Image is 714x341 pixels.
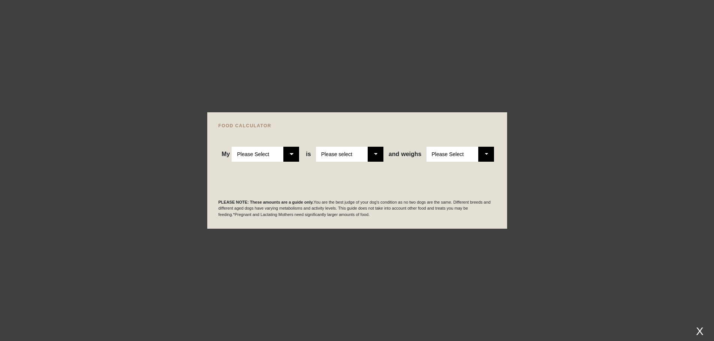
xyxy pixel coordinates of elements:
[222,151,230,158] span: My
[219,200,314,204] b: PLEASE NOTE: These amounts are a guide only.
[306,151,311,158] span: is
[693,325,707,337] div: X
[219,199,496,218] p: You are the best judge of your dog's condition as no two dogs are the same. Different breeds and ...
[389,151,401,158] span: and
[389,151,422,158] span: weighs
[219,124,496,128] h4: FOOD CALCULATOR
